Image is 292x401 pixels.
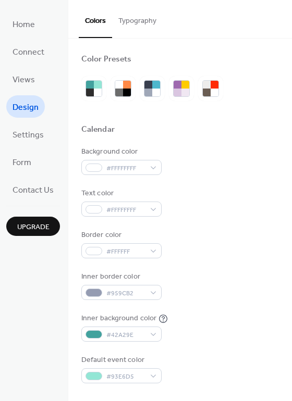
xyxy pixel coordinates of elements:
[6,12,41,35] a: Home
[81,188,160,199] div: Text color
[81,230,160,241] div: Border color
[106,246,145,257] span: #FFFFFF
[17,222,50,233] span: Upgrade
[81,124,115,135] div: Calendar
[106,371,145,382] span: #93E6D5
[13,182,54,198] span: Contact Us
[106,330,145,341] span: #42A29E
[106,163,145,174] span: #FFFFFFFF
[81,271,160,282] div: Inner border color
[81,146,160,157] div: Background color
[81,54,131,65] div: Color Presets
[6,40,51,62] a: Connect
[6,217,60,236] button: Upgrade
[6,68,41,90] a: Views
[13,17,35,33] span: Home
[81,355,160,366] div: Default event color
[13,127,44,143] span: Settings
[106,205,145,216] span: #FFFFFFFF
[6,95,45,118] a: Design
[81,313,156,324] div: Inner background color
[13,72,35,88] span: Views
[13,99,39,116] span: Design
[6,123,50,145] a: Settings
[6,151,38,173] a: Form
[106,288,145,299] span: #959CB2
[13,155,31,171] span: Form
[13,44,44,60] span: Connect
[6,178,60,200] a: Contact Us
